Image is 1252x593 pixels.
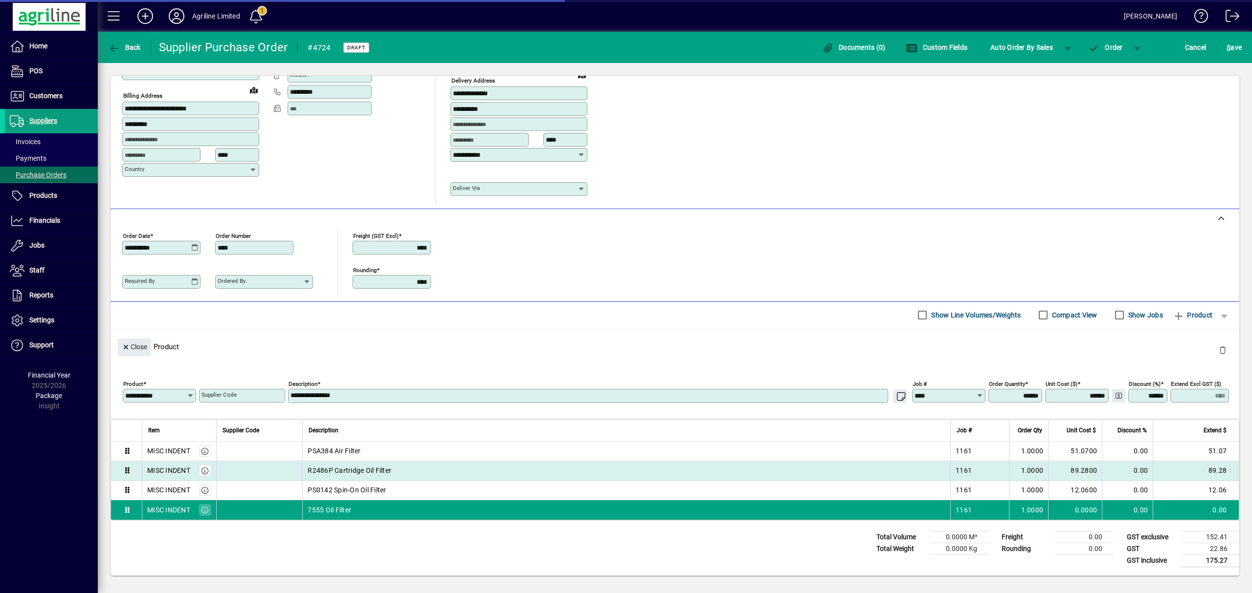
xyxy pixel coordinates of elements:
[5,133,98,150] a: Invoices
[1153,442,1239,461] td: 51.07
[453,185,480,191] mat-label: Deliver via
[10,154,46,162] span: Payments
[990,40,1053,55] span: Auto Order By Sales
[308,466,391,475] span: R2486P Cartridge Oil Filter
[10,138,41,146] span: Invoices
[1067,425,1096,436] span: Unit Cost $
[1224,39,1244,56] button: Save
[1227,43,1230,51] span: S
[1183,39,1209,56] button: Cancel
[309,425,338,436] span: Description
[1204,425,1227,436] span: Extend $
[1185,40,1207,55] span: Cancel
[108,43,141,51] span: Back
[29,42,47,50] span: Home
[29,316,54,324] span: Settings
[1126,310,1163,320] label: Show Jobs
[147,466,190,475] div: MISC INDENT
[956,446,972,456] span: 1161
[1048,481,1102,500] td: 12.0600
[218,277,246,284] mat-label: Ordered by
[125,166,144,172] mat-label: Country
[997,543,1055,554] td: Rounding
[1018,425,1042,436] span: Order Qty
[29,341,54,349] span: Support
[1173,307,1212,323] span: Product
[903,39,970,56] button: Custom Fields
[115,342,154,351] app-page-header-button: Close
[5,59,98,84] a: POS
[5,308,98,333] a: Settings
[29,191,57,199] span: Products
[1124,8,1177,24] div: [PERSON_NAME]
[1153,500,1239,520] td: 0.00
[1181,554,1239,567] td: 175.27
[820,39,888,56] button: Documents (0)
[1129,380,1161,387] mat-label: Discount (%)
[5,84,98,108] a: Customers
[1050,310,1097,320] label: Compact View
[28,371,70,379] span: Financial Year
[1122,554,1181,567] td: GST inclusive
[1118,425,1147,436] span: Discount %
[29,216,60,224] span: Financials
[123,232,150,239] mat-label: Order date
[111,329,1239,364] div: Product
[1171,380,1221,387] mat-label: Extend excl GST ($)
[29,92,63,100] span: Customers
[1181,531,1239,543] td: 152.41
[29,241,45,249] span: Jobs
[98,39,152,56] app-page-header-button: Back
[1048,461,1102,481] td: 89.2800
[1088,43,1123,51] span: Order
[5,209,98,233] a: Financials
[122,339,147,355] span: Close
[930,543,989,554] td: 0.0000 Kg
[1211,339,1234,362] button: Delete
[118,339,151,356] button: Close
[1218,2,1240,34] a: Logout
[5,167,98,183] a: Purchase Orders
[147,505,190,515] div: MISC INDENT
[289,380,317,387] mat-label: Description
[1227,40,1242,55] span: ave
[1102,442,1153,461] td: 0.00
[1112,389,1125,402] button: Change Price Levels
[29,117,57,125] span: Suppliers
[1048,442,1102,461] td: 51.0700
[159,40,288,55] div: Supplier Purchase Order
[956,466,972,475] span: 1161
[5,34,98,59] a: Home
[1153,461,1239,481] td: 89.28
[147,446,190,456] div: MISC INDENT
[353,266,377,273] mat-label: Rounding
[10,171,67,179] span: Purchase Orders
[36,392,62,400] span: Package
[5,233,98,258] a: Jobs
[1009,461,1048,481] td: 1.0000
[308,446,360,456] span: PSA384 Air Filter
[574,67,590,83] a: View on map
[216,232,251,239] mat-label: Order number
[308,40,331,56] div: #4724
[906,43,967,51] span: Custom Fields
[5,184,98,208] a: Products
[1102,500,1153,520] td: 0.00
[148,425,160,436] span: Item
[872,543,930,554] td: Total Weight
[1009,481,1048,500] td: 1.0000
[957,425,972,436] span: Job #
[29,266,45,274] span: Staff
[1102,481,1153,500] td: 0.00
[1048,500,1102,520] td: 0.0000
[5,258,98,283] a: Staff
[308,485,386,495] span: PS0142 Spin-On Oil Filter
[1009,500,1048,520] td: 1.0000
[308,505,351,515] span: 7555 Oil Filter
[1181,543,1239,554] td: 22.86
[1046,380,1077,387] mat-label: Unit Cost ($)
[5,333,98,358] a: Support
[5,150,98,167] a: Payments
[1009,442,1048,461] td: 1.0000
[5,283,98,308] a: Reports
